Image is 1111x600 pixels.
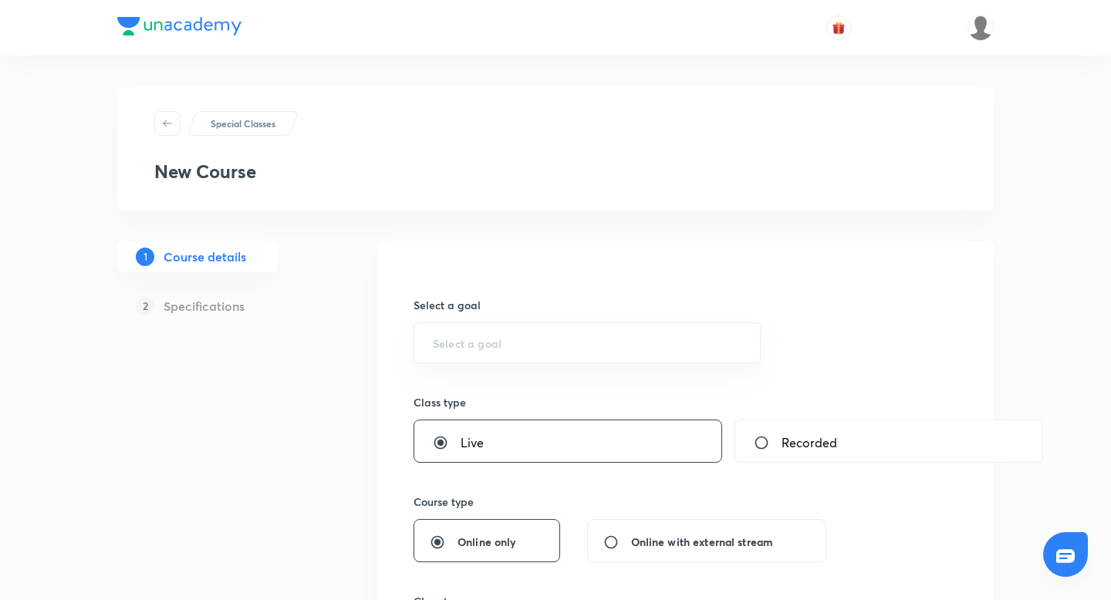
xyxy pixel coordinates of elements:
[154,160,256,183] h3: New Course
[164,297,245,315] h5: Specifications
[164,248,246,266] h5: Course details
[117,17,241,39] a: Company Logo
[751,341,755,344] button: Open
[967,15,994,41] img: S M AKSHATHAjjjfhfjgjgkgkgkhk
[414,297,761,313] h6: Select a goal
[211,116,275,130] p: Special Classes
[433,335,741,350] input: Select a goal
[458,534,516,550] span: Online only
[117,17,241,35] img: Company Logo
[136,297,154,315] p: 2
[461,433,485,452] span: Live
[631,534,773,550] span: Online with external stream
[826,15,851,40] button: avatar
[414,394,761,410] h6: Class type
[414,494,474,510] h6: Course type
[136,248,154,266] p: 1
[832,21,846,35] img: avatar
[782,433,837,452] span: Recorded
